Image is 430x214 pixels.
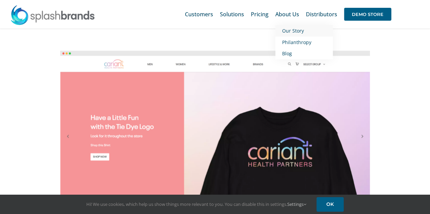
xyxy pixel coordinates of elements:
a: Pricing [251,3,269,25]
span: Distributors [306,12,337,17]
span: Blog [282,50,292,57]
span: Our Story [282,27,304,34]
a: Philanthropy [275,37,333,48]
nav: Main Menu Sticky [185,3,391,25]
a: OK [316,197,344,212]
a: Customers [185,3,213,25]
a: Settings [287,201,306,207]
span: About Us [275,12,299,17]
span: Pricing [251,12,269,17]
a: DEMO STORE [344,3,391,25]
a: Our Story [275,25,333,37]
span: Solutions [220,12,244,17]
a: Distributors [306,3,337,25]
span: Hi! We use cookies, which help us show things more relevant to you. You can disable this in setti... [86,201,306,207]
a: Blog [275,48,333,59]
span: Customers [185,12,213,17]
span: Philanthropy [282,39,311,45]
span: DEMO STORE [344,8,391,21]
img: SplashBrands.com Logo [10,5,95,25]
